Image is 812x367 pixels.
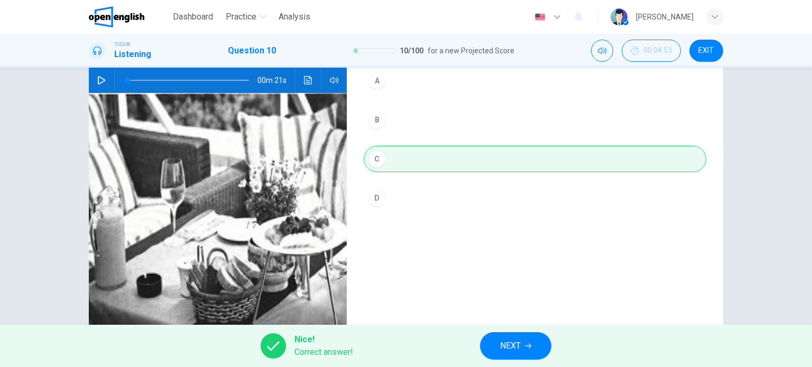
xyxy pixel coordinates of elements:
[480,332,551,360] button: NEXT
[533,13,547,21] img: en
[294,346,353,359] span: Correct answer!
[611,8,628,25] img: Profile picture
[228,44,276,57] h1: Question 10
[622,40,681,62] div: Hide
[274,7,315,26] button: Analysis
[279,11,310,23] span: Analysis
[500,338,521,353] span: NEXT
[257,68,295,93] span: 00m 21s
[428,44,514,57] span: for a new Projected Score
[636,11,694,23] div: [PERSON_NAME]
[698,46,714,55] span: EXIT
[294,333,353,346] span: Nice!
[89,93,347,350] img: Photographs
[226,11,256,23] span: Practice
[89,6,144,27] img: OpenEnglish logo
[689,40,723,62] button: EXIT
[222,7,270,26] button: Practice
[114,48,151,61] h1: Listening
[300,68,317,93] button: Click to see the audio transcription
[591,40,613,62] div: Mute
[400,44,423,57] span: 10 / 100
[114,41,130,48] span: TOEIC®
[169,7,217,26] button: Dashboard
[622,40,681,62] button: 00:04:53
[89,6,169,27] a: OpenEnglish logo
[643,46,672,55] span: 00:04:53
[173,11,213,23] span: Dashboard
